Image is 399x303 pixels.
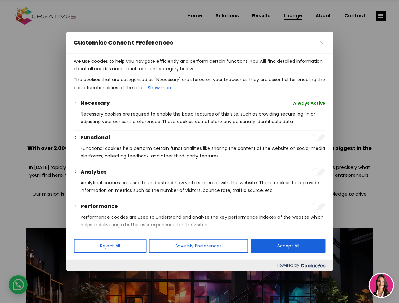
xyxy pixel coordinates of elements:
img: Close [320,41,323,44]
span: Customise Consent Preferences [74,39,173,46]
p: Performance cookies are used to understand and analyse the key performance indexes of the website... [81,213,325,229]
img: Cookieyes logo [301,264,325,268]
button: Close [318,39,325,46]
p: We use cookies to help you navigate efficiently and perform certain functions. You will find deta... [74,57,325,73]
p: Functional cookies help perform certain functionalities like sharing the content of the website o... [81,145,325,160]
p: Analytical cookies are used to understand how visitors interact with the website. These cookies h... [81,179,325,194]
button: Analytics [81,168,106,176]
input: Enable Analytics [311,168,325,176]
p: The cookies that are categorised as "Necessary" are stored on your browser as they are essential ... [74,76,325,92]
button: Show more [147,83,173,92]
button: Functional [81,134,110,141]
button: Save My Preferences [149,239,248,253]
span: Always Active [293,99,325,107]
div: Powered by [66,260,333,271]
button: Reject All [74,239,146,253]
input: Enable Functional [311,134,325,141]
p: Necessary cookies are required to enable the basic features of this site, such as providing secur... [81,110,325,125]
button: Necessary [81,99,110,107]
div: Customise Consent Preferences [66,32,333,271]
input: Enable Performance [311,203,325,210]
img: agent [370,274,393,297]
button: Performance [81,203,118,210]
button: Accept All [251,239,325,253]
